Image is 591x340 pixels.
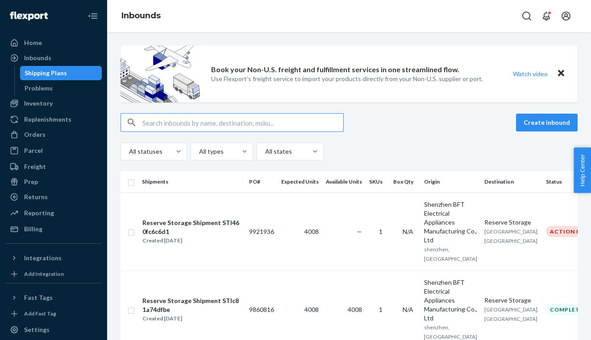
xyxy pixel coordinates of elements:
div: Problems [25,84,53,93]
div: Home [24,38,42,47]
div: Shenzhen BFT Electrical Appliances Manufacturing Co., Ltd [424,278,477,323]
div: Add Fast Tag [24,310,56,317]
span: shenzhen, [GEOGRAPHIC_DATA] [424,324,477,340]
a: Prep [5,175,102,189]
th: Destination [481,171,542,193]
span: 1 [379,228,383,235]
button: Close Navigation [84,7,102,25]
a: Settings [5,323,102,337]
div: Parcel [24,146,43,155]
th: Expected Units [278,171,322,193]
input: All statuses [128,147,129,156]
button: Watch video [507,67,554,80]
p: Book your Non-U.S. freight and fulfillment services in one streamlined flow. [211,65,459,75]
th: PO# [246,171,278,193]
a: Reporting [5,206,102,220]
a: Add Fast Tag [5,308,102,319]
button: Help Center [574,147,591,193]
div: Created [DATE] [142,314,241,323]
div: Reserve Storage [484,218,539,227]
div: Integrations [24,254,62,262]
th: Origin [420,171,481,193]
td: 9921936 [246,193,278,270]
span: 4008 [304,228,319,235]
span: [GEOGRAPHIC_DATA], [GEOGRAPHIC_DATA] [484,306,539,322]
ol: breadcrumbs [114,3,168,29]
a: Orders [5,127,102,142]
div: Reserve Storage Shipment STI460fc6c6d1 [142,218,241,236]
span: 1 [379,306,383,313]
span: — [357,228,362,235]
p: Use Flexport’s freight service to import your products directly from your Non-U.S. supplier or port. [211,74,483,83]
div: Prep [24,177,38,186]
span: 4008 [304,306,319,313]
input: All states [264,147,265,156]
a: Returns [5,190,102,204]
span: shenzhen, [GEOGRAPHIC_DATA] [424,246,477,262]
a: Inbounds [5,51,102,65]
button: Fast Tags [5,291,102,305]
div: Settings [24,325,50,334]
div: Shenzhen BFT Electrical Appliances Manufacturing Co., Ltd [424,200,477,245]
div: Inventory [24,99,53,108]
input: All types [198,147,199,156]
div: Reserve Storage [484,296,539,305]
div: Add Integration [24,270,64,278]
th: Shipments [138,171,246,193]
span: N/A [403,228,413,235]
a: Parcel [5,143,102,158]
span: 4008 [348,306,362,313]
a: Billing [5,222,102,236]
a: Shipping Plans [20,66,102,80]
a: Inbounds [121,11,161,20]
div: Inbounds [24,53,51,62]
div: Freight [24,162,46,171]
th: SKUs [366,171,390,193]
a: Home [5,36,102,50]
div: Reporting [24,209,54,217]
button: Open account menu [557,7,575,25]
div: Orders [24,130,46,139]
div: Shipping Plans [25,69,67,78]
a: Freight [5,160,102,174]
div: Returns [24,193,48,201]
div: Billing [24,225,42,233]
div: Reserve Storage Shipment STIc81a74dfbe [142,296,241,314]
div: Created [DATE] [142,236,241,245]
th: Box Qty [390,171,420,193]
button: Open Search Box [518,7,536,25]
a: Problems [20,81,102,95]
button: Create inbound [516,114,578,131]
input: Search inbounds by name, destination, msku... [142,114,343,131]
a: Inventory [5,96,102,111]
button: Integrations [5,251,102,265]
a: Replenishments [5,112,102,127]
button: Close [555,67,567,80]
th: Available Units [322,171,366,193]
span: N/A [403,306,413,313]
div: Replenishments [24,115,71,124]
div: Fast Tags [24,293,53,302]
img: Flexport logo [10,12,48,20]
button: Open notifications [537,7,555,25]
span: [GEOGRAPHIC_DATA], [GEOGRAPHIC_DATA] [484,228,539,244]
a: Add Integration [5,269,102,279]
